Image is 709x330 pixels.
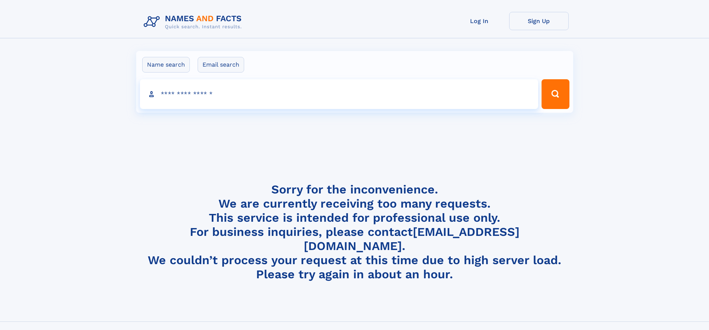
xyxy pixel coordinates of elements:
[141,182,569,282] h4: Sorry for the inconvenience. We are currently receiving too many requests. This service is intend...
[140,79,539,109] input: search input
[450,12,509,30] a: Log In
[542,79,569,109] button: Search Button
[509,12,569,30] a: Sign Up
[142,57,190,73] label: Name search
[304,225,520,253] a: [EMAIL_ADDRESS][DOMAIN_NAME]
[198,57,244,73] label: Email search
[141,12,248,32] img: Logo Names and Facts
